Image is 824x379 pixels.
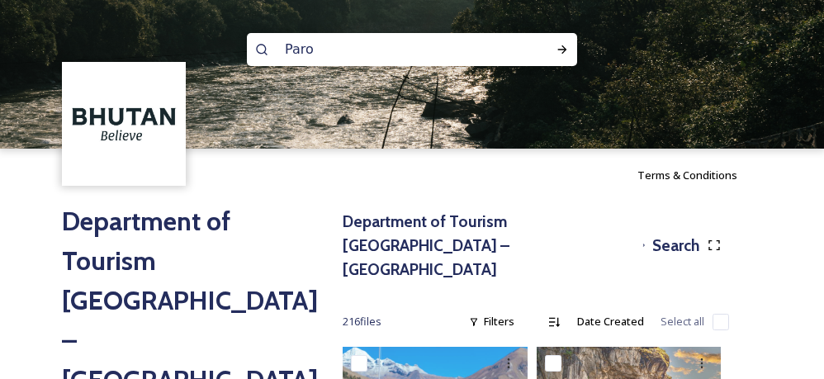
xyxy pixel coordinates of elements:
[637,168,737,182] span: Terms & Conditions
[637,165,762,185] a: Terms & Conditions
[64,64,184,184] img: BT_Logo_BB_Lockup_CMYK_High%2520Res.jpg
[461,306,523,338] div: Filters
[277,31,503,68] input: Search
[652,234,699,258] h3: Search
[661,314,704,329] span: Select all
[343,210,636,281] h3: Department of Tourism [GEOGRAPHIC_DATA] – [GEOGRAPHIC_DATA]
[343,314,381,329] span: 216 file s
[569,306,652,338] div: Date Created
